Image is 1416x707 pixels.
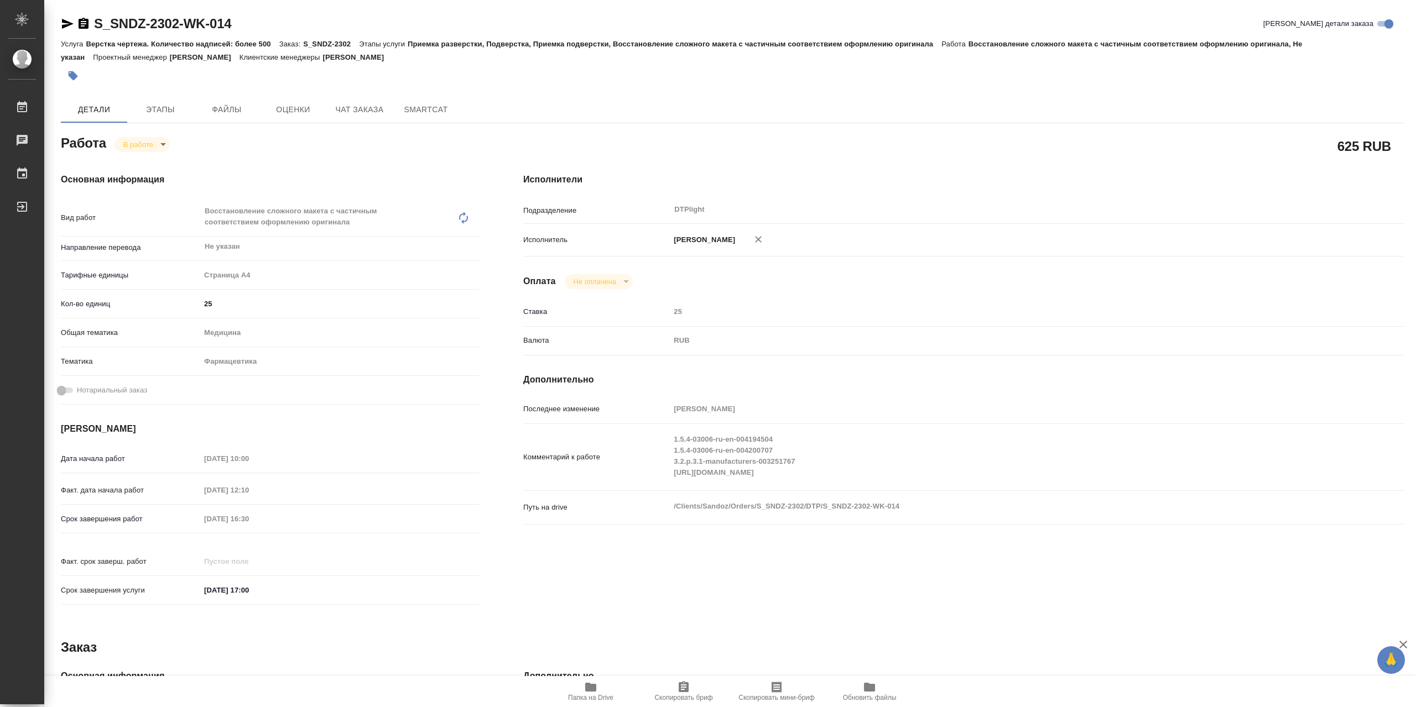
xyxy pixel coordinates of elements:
p: Валюта [523,335,670,346]
p: Путь на drive [523,502,670,513]
h2: Работа [61,132,106,152]
a: S_SNDZ-2302-WK-014 [94,16,231,31]
h2: 625 RUB [1337,137,1391,155]
div: Фармацевтика [200,352,479,371]
textarea: 1.5.4-03006-ru-en-004194504 1.5.4-03006-ru-en-004200707 3.2.p.3.1-manufacturers-003251767 [URL][D... [670,430,1330,482]
p: Тарифные единицы [61,270,200,281]
input: Пустое поле [200,553,297,569]
p: Направление перевода [61,242,200,253]
p: Кол-во единиц [61,298,200,310]
button: Не оплачена [570,277,619,286]
textarea: /Clients/Sandoz/Orders/S_SNDZ-2302/DTP/S_SNDZ-2302-WK-014 [670,497,1330,516]
input: ✎ Введи что-нибудь [200,582,297,598]
p: [PERSON_NAME] [322,53,392,61]
span: Скопировать бриф [654,694,712,701]
button: Скопировать мини-бриф [730,676,823,707]
p: Клиентские менеджеры [240,53,323,61]
p: Услуга [61,40,86,48]
input: Пустое поле [670,401,1330,417]
p: Срок завершения услуги [61,585,200,596]
input: Пустое поле [200,451,297,467]
input: Пустое поле [200,511,297,527]
h4: [PERSON_NAME] [61,422,479,436]
h4: Дополнительно [523,669,1404,683]
input: ✎ Введи что-нибудь [200,296,479,312]
p: Ставка [523,306,670,317]
span: Нотариальный заказ [77,385,147,396]
p: Комментарий к работе [523,452,670,463]
h4: Дополнительно [523,373,1404,386]
span: Этапы [134,103,187,117]
button: 🙏 [1377,646,1405,674]
p: Общая тематика [61,327,200,338]
span: Скопировать мини-бриф [738,694,814,701]
h4: Оплата [523,275,556,288]
span: SmartCat [399,103,452,117]
div: Медицина [200,323,479,342]
p: Факт. срок заверш. работ [61,556,200,567]
p: Работа [941,40,969,48]
div: RUB [670,331,1330,350]
p: Заказ: [279,40,303,48]
p: Факт. дата начала работ [61,485,200,496]
p: Исполнитель [523,234,670,245]
p: S_SNDZ-2302 [303,40,359,48]
p: Тематика [61,356,200,367]
input: Пустое поле [670,303,1330,320]
div: Страница А4 [200,266,479,285]
h4: Основная информация [61,173,479,186]
span: Обновить файлы [843,694,897,701]
input: Пустое поле [200,482,297,498]
button: Скопировать ссылку для ЯМессенджера [61,17,74,30]
span: Папка на Drive [568,694,613,701]
button: Папка на Drive [544,676,637,707]
button: Удалить исполнителя [746,227,771,252]
p: Срок завершения работ [61,514,200,525]
p: [PERSON_NAME] [170,53,240,61]
p: Вид работ [61,212,200,223]
h4: Исполнители [523,173,1404,186]
div: В работе [565,274,633,289]
span: Чат заказа [333,103,386,117]
div: В работе [114,137,170,152]
span: [PERSON_NAME] детали заказа [1263,18,1373,29]
button: Скопировать бриф [637,676,730,707]
p: Дата начала работ [61,453,200,464]
button: Обновить файлы [823,676,916,707]
span: 🙏 [1382,648,1401,672]
p: Проектный менеджер [93,53,169,61]
p: Верстка чертежа. Количество надписей: более 500 [86,40,279,48]
h2: Заказ [61,638,97,656]
span: Оценки [267,103,320,117]
p: Подразделение [523,205,670,216]
p: Последнее изменение [523,404,670,415]
span: Файлы [200,103,253,117]
p: Приемка разверстки, Подверстка, Приемка подверстки, Восстановление сложного макета с частичным со... [408,40,941,48]
button: Скопировать ссылку [77,17,90,30]
p: Этапы услуги [359,40,408,48]
button: Добавить тэг [61,64,85,88]
button: В работе [120,140,157,149]
span: Детали [67,103,121,117]
p: [PERSON_NAME] [670,234,735,245]
h4: Основная информация [61,669,479,683]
